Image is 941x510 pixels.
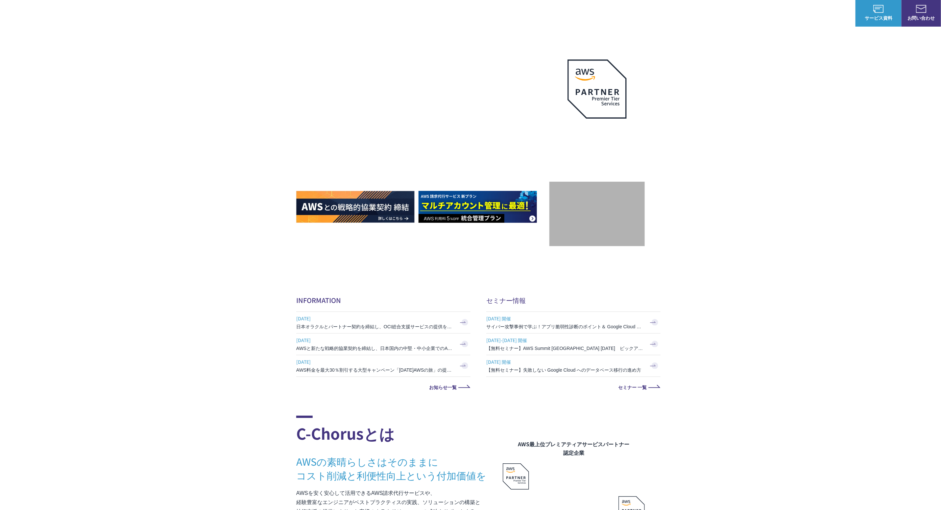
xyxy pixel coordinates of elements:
[296,108,549,171] h1: AWS ジャーニーの 成功を実現
[486,335,644,345] span: [DATE]-[DATE] 開催
[296,345,454,352] h3: AWSと新たな戦略的協業契約を締結し、日本国内の中堅・中小企業でのAWS活用を加速
[296,335,454,345] span: [DATE]
[296,454,503,482] h3: AWSの素晴らしさはそのままに コスト削減と利便性向上という付加価値を
[486,367,644,373] h3: 【無料セミナー】失敗しない Google Cloud へのデータベース移行の進め方
[296,357,454,367] span: [DATE]
[296,73,549,102] p: AWSの導入からコスト削減、 構成・運用の最適化からデータ活用まで 規模や業種業態を問わない マネージドサービスで
[486,385,661,389] a: セミナー 一覧
[563,192,632,240] img: 契約件数
[902,14,941,21] span: お問い合わせ
[856,14,902,21] span: サービス資料
[486,345,644,352] h3: 【無料セミナー】AWS Summit [GEOGRAPHIC_DATA] [DATE] ピックアップセッション
[486,312,661,333] a: [DATE] 開催 サイバー攻撃事例で学ぶ！アプリ脆弱性診断のポイント＆ Google Cloud セキュリティ対策
[296,367,454,373] h3: AWS料金を最大30％割引する大型キャンペーン「[DATE]AWSの旅」の提供を開始
[296,334,470,355] a: [DATE] AWSと新たな戦略的協業契約を締結し、日本国内の中堅・中小企業でのAWS活用を加速
[503,440,645,457] figcaption: AWS最上位プレミアティアサービスパートナー 認定企業
[657,10,682,17] p: サービス
[296,323,454,330] h3: 日本オラクルとパートナー契約を締結し、OCI総合支援サービスの提供を開始
[296,313,454,323] span: [DATE]
[628,10,644,17] p: 強み
[296,191,415,223] img: AWSとの戦略的協業契約 締結
[486,323,644,330] h3: サイバー攻撃事例で学ぶ！アプリ脆弱性診断のポイント＆ Google Cloud セキュリティ対策
[10,5,123,21] a: AWS総合支援サービス C-Chorus NHN テコラスAWS総合支援サービス
[296,385,470,389] a: お知らせ一覧
[419,191,537,223] img: AWS請求代行サービス 統合管理プラン
[486,334,661,355] a: [DATE]-[DATE] 開催 【無料セミナー】AWS Summit [GEOGRAPHIC_DATA] [DATE] ピックアップセッション
[761,10,779,17] a: 導入事例
[486,313,644,323] span: [DATE] 開催
[486,295,661,305] h2: セミナー情報
[76,6,123,20] span: NHN テコラス AWS総合支援サービス
[296,355,470,377] a: [DATE] AWS料金を最大30％割引する大型キャンペーン「[DATE]AWSの旅」の提供を開始
[486,355,661,377] a: [DATE] 開催 【無料セミナー】失敗しない Google Cloud へのデータベース移行の進め方
[792,10,817,17] p: ナレッジ
[831,10,849,17] a: ログイン
[873,5,884,13] img: AWS総合支援サービス C-Chorus サービス資料
[486,357,644,367] span: [DATE] 開催
[916,5,927,13] img: お問い合わせ
[296,312,470,333] a: [DATE] 日本オラクルとパートナー契約を締結し、OCI総合支援サービスの提供を開始
[567,59,627,119] img: AWSプレミアティアサービスパートナー
[560,127,635,152] p: 最上位プレミアティア サービスパートナー
[296,295,470,305] h2: INFORMATION
[296,416,503,445] h2: C-Chorusとは
[590,127,605,136] em: AWS
[695,10,748,17] p: 業種別ソリューション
